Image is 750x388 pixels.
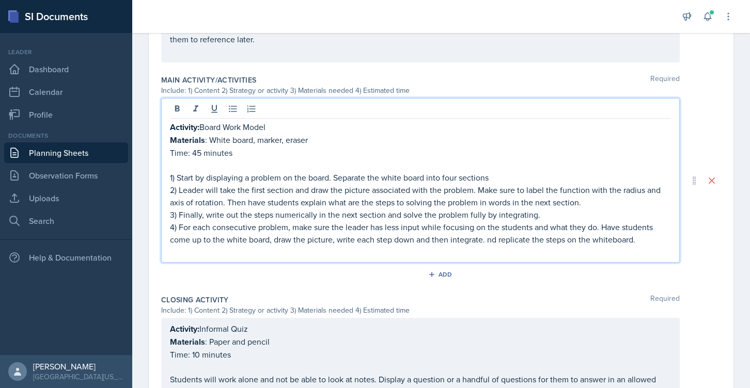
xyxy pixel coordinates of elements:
div: Documents [4,131,128,140]
span: Required [650,295,680,305]
a: Dashboard [4,59,128,79]
a: Profile [4,104,128,125]
a: Search [4,211,128,231]
p: Time: 45 minutes [170,147,671,159]
div: [PERSON_NAME] [33,361,124,371]
p: : Paper and pencil [170,335,671,348]
p: Board Work Model [170,121,671,134]
div: Add [430,270,452,279]
strong: Activity: [170,121,199,133]
span: Required [650,75,680,85]
div: Include: 1) Content 2) Strategy or activity 3) Materials needed 4) Estimated time [161,85,680,96]
strong: Activity: [170,323,199,335]
p: Have students try to recall formulas and concepts that will be needed for later in the session. W... [170,21,671,45]
p: 1) Start by displaying a problem on the board. Separate the white board into four sections [170,171,671,184]
button: Add [425,267,458,282]
p: Time: 10 minutes [170,348,671,361]
div: [GEOGRAPHIC_DATA][US_STATE] in [GEOGRAPHIC_DATA] [33,371,124,382]
strong: Materials [170,336,205,348]
label: Main Activity/Activities [161,75,256,85]
p: : White board, marker, eraser [170,134,671,147]
strong: Materials [170,134,205,146]
a: Calendar [4,82,128,102]
p: 2) Leader will take the first section and draw the picture associated with the problem. Make sure... [170,184,671,208]
a: Planning Sheets [4,142,128,163]
p: Informal Quiz [170,322,671,335]
div: Include: 1) Content 2) Strategy or activity 3) Materials needed 4) Estimated time [161,305,680,316]
div: Leader [4,47,128,57]
label: Closing Activity [161,295,229,305]
p: 3) Finally, write out the steps numerically in the next section and solve the problem fully by in... [170,208,671,221]
a: Observation Forms [4,165,128,186]
a: Uploads [4,188,128,208]
p: 4) For each consecutive problem, make sure the leader has less input while focusing on the studen... [170,221,671,246]
div: Help & Documentation [4,247,128,268]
